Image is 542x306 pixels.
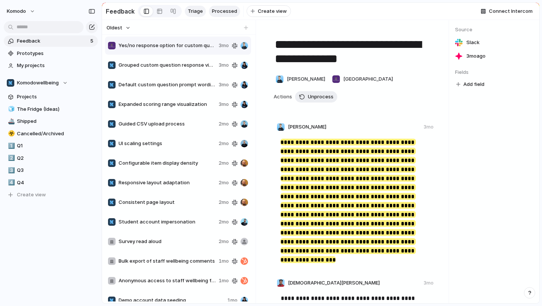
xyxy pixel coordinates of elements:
[7,130,14,138] button: ☣️
[209,6,240,17] a: Processed
[4,48,98,59] a: Prototypes
[17,167,95,174] span: Q3
[7,179,14,187] button: 4️⃣
[105,23,132,33] button: Oldest
[308,93,333,101] span: Unprocess
[455,37,533,48] a: Slack
[212,8,237,15] span: Processed
[295,91,337,103] button: Unprocess
[7,8,26,15] span: Komodo
[119,159,216,167] span: Configurable item display density
[17,62,95,69] span: My projects
[4,165,98,176] a: 3️⃣Q3
[288,123,326,131] span: [PERSON_NAME]
[478,6,536,17] button: Connect Intercom
[424,124,434,130] div: 3mo
[219,277,229,285] span: 1mo
[185,6,206,17] a: Triage
[4,177,98,188] a: 4️⃣Q4
[119,101,216,108] span: Expanded scoring range visualization
[119,257,216,265] span: Bulk export of staff wellbeing comments
[17,79,59,87] span: Komodowellbeing
[466,52,486,60] span: 3mo ago
[119,179,216,187] span: Responsive layout adaptation
[455,69,533,76] span: Fields
[8,154,13,162] div: 2️⃣
[3,5,39,17] button: Komodo
[466,39,480,46] span: Slack
[330,73,395,85] button: [GEOGRAPHIC_DATA]
[219,238,229,245] span: 2mo
[119,238,216,245] span: Survey read aloud
[7,106,14,113] button: 🧊
[455,26,533,34] span: Source
[17,50,95,57] span: Prototypes
[288,279,380,287] span: [DEMOGRAPHIC_DATA][PERSON_NAME]
[4,116,98,127] a: 🚢Shipped
[119,297,224,304] span: Demo account data seeding
[219,159,229,167] span: 2mo
[4,91,98,103] a: Projects
[247,5,291,17] button: Create view
[17,155,95,162] span: Q2
[119,218,216,226] span: Student account impersonation
[8,129,13,138] div: ☣️
[106,7,135,16] h2: Feedback
[219,81,229,89] span: 3mo
[4,60,98,71] a: My projects
[17,93,95,101] span: Projects
[4,140,98,151] a: 1️⃣Q1
[119,140,216,147] span: UI scaling settings
[119,277,216,285] span: Anonymous access to staff wellbeing feedback
[4,128,98,139] a: ☣️Cancelled/Archived
[219,101,229,108] span: 3mo
[219,199,229,206] span: 2mo
[219,179,229,187] span: 2mo
[8,142,13,150] div: 1️⃣
[4,189,98,200] button: Create view
[119,61,216,69] span: Grouped custom question response view
[119,199,216,206] span: Consistent page layout
[455,80,486,89] button: Add field
[424,280,434,286] div: 3mo
[4,153,98,164] a: 2️⃣Q2
[287,75,325,83] span: [PERSON_NAME]
[4,77,98,89] button: Komodowellbeing
[17,179,95,187] span: Q4
[274,93,292,101] span: Actions
[90,37,95,45] span: 5
[258,8,287,15] span: Create view
[8,105,13,113] div: 🧊
[17,191,46,199] span: Create view
[17,130,95,138] span: Cancelled/Archived
[188,8,203,15] span: Triage
[17,118,95,125] span: Shipped
[107,24,122,32] span: Oldest
[119,81,216,89] span: Default custom question prompt wordiing
[219,257,229,265] span: 1mo
[17,37,88,45] span: Feedback
[489,8,533,15] span: Connect Intercom
[219,42,229,49] span: 3mo
[227,297,238,304] span: 1mo
[463,81,484,88] span: Add field
[17,142,95,150] span: Q1
[8,117,13,126] div: 🚢
[343,75,393,83] span: [GEOGRAPHIC_DATA]
[274,73,327,85] button: [PERSON_NAME]
[8,178,13,187] div: 4️⃣
[219,120,229,128] span: 2mo
[4,35,98,47] a: Feedback5
[219,140,229,147] span: 2mo
[7,167,14,174] button: 3️⃣
[219,218,229,226] span: 2mo
[7,155,14,162] button: 2️⃣
[4,104,98,115] a: 🧊The Fridge (Ideas)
